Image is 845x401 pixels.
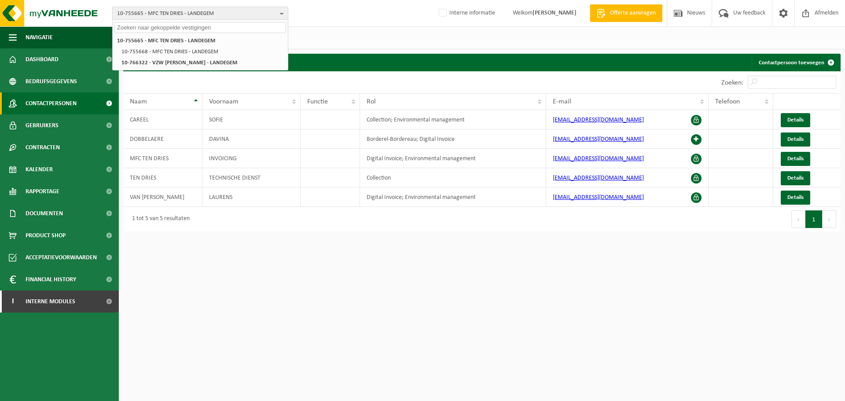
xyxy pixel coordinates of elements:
span: Rol [367,98,376,105]
span: Telefoon [715,98,740,105]
span: Details [787,175,804,181]
strong: 10-766322 - VZW [PERSON_NAME] - LANDEGEM [121,60,237,66]
span: E-mail [553,98,571,105]
span: Voornaam [209,98,239,105]
a: Details [781,171,810,185]
td: MFC TEN DRIES [123,149,202,168]
button: Next [823,210,836,228]
td: Digital Invoice; Environmental management [360,149,546,168]
span: Naam [130,98,147,105]
li: 10-755668 - MFC TEN DRIES - LANDEGEM [119,46,286,57]
span: Details [787,156,804,162]
span: 10-755665 - MFC TEN DRIES - LANDEGEM [117,7,276,20]
span: Rapportage [26,180,59,202]
span: Bedrijfsgegevens [26,70,77,92]
span: Contactpersonen [26,92,77,114]
td: TEN DRIES [123,168,202,188]
div: 1 tot 5 van 5 resultaten [128,211,190,227]
button: 10-755665 - MFC TEN DRIES - LANDEGEM [112,7,288,20]
a: [EMAIL_ADDRESS][DOMAIN_NAME] [553,155,644,162]
td: VAN [PERSON_NAME] [123,188,202,207]
td: INVOICING [202,149,301,168]
a: Details [781,113,810,127]
button: Previous [791,210,805,228]
a: [EMAIL_ADDRESS][DOMAIN_NAME] [553,175,644,181]
span: Offerte aanvragen [608,9,658,18]
span: Details [787,117,804,123]
td: LAURENS [202,188,301,207]
td: CAREEL [123,110,202,129]
a: Details [781,132,810,147]
span: Dashboard [26,48,59,70]
label: Zoeken: [721,79,743,86]
td: Digital Invoice; Environmental management [360,188,546,207]
span: Details [787,136,804,142]
td: Collection [360,168,546,188]
span: I [9,291,17,313]
td: TECHNISCHE DIENST [202,168,301,188]
span: Gebruikers [26,114,59,136]
strong: 10-755665 - MFC TEN DRIES - LANDEGEM [117,38,215,44]
a: Details [781,191,810,205]
span: Interne modules [26,291,75,313]
input: Zoeken naar gekoppelde vestigingen [114,22,286,33]
span: Functie [307,98,328,105]
span: Documenten [26,202,63,224]
span: Details [787,195,804,200]
label: Interne informatie [437,7,495,20]
span: Kalender [26,158,53,180]
a: Contactpersoon toevoegen [752,54,840,71]
td: SOFIE [202,110,301,129]
a: [EMAIL_ADDRESS][DOMAIN_NAME] [553,136,644,143]
a: Details [781,152,810,166]
strong: [PERSON_NAME] [533,10,577,16]
td: DAVINA [202,129,301,149]
a: [EMAIL_ADDRESS][DOMAIN_NAME] [553,194,644,201]
a: Offerte aanvragen [590,4,662,22]
td: Collection; Environmental management [360,110,546,129]
span: Financial History [26,269,76,291]
span: Contracten [26,136,60,158]
button: 1 [805,210,823,228]
span: Navigatie [26,26,53,48]
a: [EMAIL_ADDRESS][DOMAIN_NAME] [553,117,644,123]
span: Product Shop [26,224,66,246]
span: Acceptatievoorwaarden [26,246,97,269]
td: DOBBELAERE [123,129,202,149]
td: Borderel-Bordereau; Digital Invoice [360,129,546,149]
